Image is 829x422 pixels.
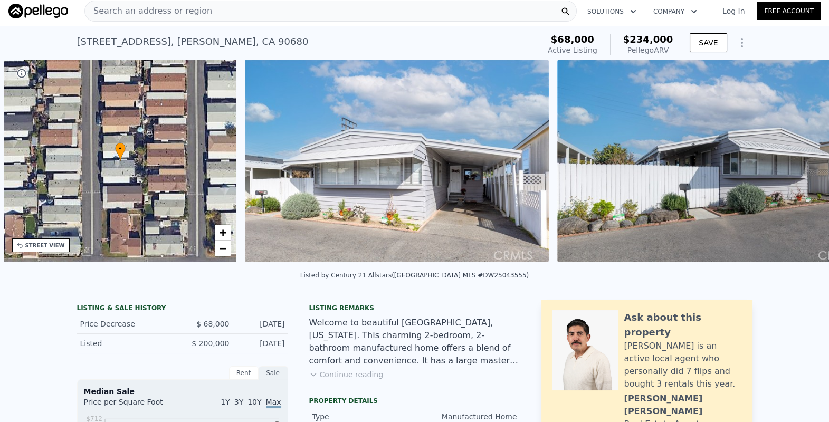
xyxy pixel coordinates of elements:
[548,46,597,54] span: Active Listing
[77,34,309,49] div: [STREET_ADDRESS] , [PERSON_NAME] , CA 90680
[309,304,520,312] div: Listing remarks
[192,339,229,348] span: $ 200,000
[624,340,742,390] div: [PERSON_NAME] is an active local agent who personally did 7 flips and bought 3 rentals this year.
[624,392,742,418] div: [PERSON_NAME] [PERSON_NAME]
[215,241,231,256] a: Zoom out
[309,316,520,367] div: Welcome to beautiful [GEOGRAPHIC_DATA], [US_STATE]. This charming 2-bedroom, 2-bathroom manufactu...
[300,272,529,279] div: Listed by Century 21 Allstars ([GEOGRAPHIC_DATA] MLS #DW25043555)
[731,32,752,53] button: Show Options
[220,242,226,255] span: −
[25,242,65,250] div: STREET VIEW
[196,320,229,328] span: $ 68,000
[215,225,231,241] a: Zoom in
[234,398,243,406] span: 3Y
[266,398,281,408] span: Max
[309,397,520,405] div: Property details
[84,386,281,397] div: Median Sale
[415,411,517,422] div: Manufactured Home
[84,397,183,414] div: Price per Square Foot
[259,366,288,380] div: Sale
[245,60,549,262] img: Sale: 164907224 Parcel: 62434565
[623,45,673,55] div: Pellego ARV
[690,33,727,52] button: SAVE
[645,2,706,21] button: Company
[624,310,742,340] div: Ask about this property
[221,398,230,406] span: 1Y
[77,304,288,314] div: LISTING & SALE HISTORY
[80,338,174,349] div: Listed
[247,398,261,406] span: 10Y
[220,226,226,239] span: +
[623,34,673,45] span: $234,000
[238,319,285,329] div: [DATE]
[238,338,285,349] div: [DATE]
[115,142,126,161] div: •
[710,6,757,16] a: Log In
[757,2,821,20] a: Free Account
[229,366,259,380] div: Rent
[579,2,645,21] button: Solutions
[551,34,594,45] span: $68,000
[309,369,384,380] button: Continue reading
[80,319,174,329] div: Price Decrease
[8,4,68,18] img: Pellego
[85,5,212,17] span: Search an address or region
[312,411,415,422] div: Type
[115,144,126,154] span: •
